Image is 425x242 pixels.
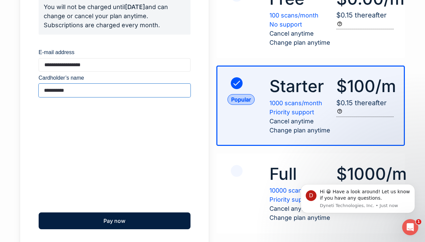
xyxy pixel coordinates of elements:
a: $100/m [336,77,393,96]
a: $1000/m [336,164,393,184]
img: tick-2.png [227,77,246,90]
p: Cancel anytime Change plan anytime [269,11,335,47]
p: Cancel anytime Change plan anytime [269,98,335,135]
iframe: Intercom live chat [402,219,418,235]
span: 1 [416,219,421,225]
a: $0.15 thereafter [336,99,387,107]
iframe: Secure payment input frame [37,105,189,210]
span: Popular [227,94,255,105]
h2: Starter [269,77,335,96]
button: Pay now [39,212,190,229]
h2: Full [269,164,335,184]
img: tick-solid.png [227,164,246,177]
p: Cancel anytime Change plan anytime [269,186,335,222]
iframe: Intercom notifications message [291,174,425,224]
span: 10000 scans/month Priority support [269,187,326,203]
label: Cardholder’s name [39,75,190,81]
label: E-mail address [39,49,190,55]
span: 100 scans/month No support [269,12,318,28]
span: [DATE] [125,3,145,10]
a: $0.15 thereafter [336,11,387,19]
span: 1000 scans/month Priority support [269,99,322,116]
